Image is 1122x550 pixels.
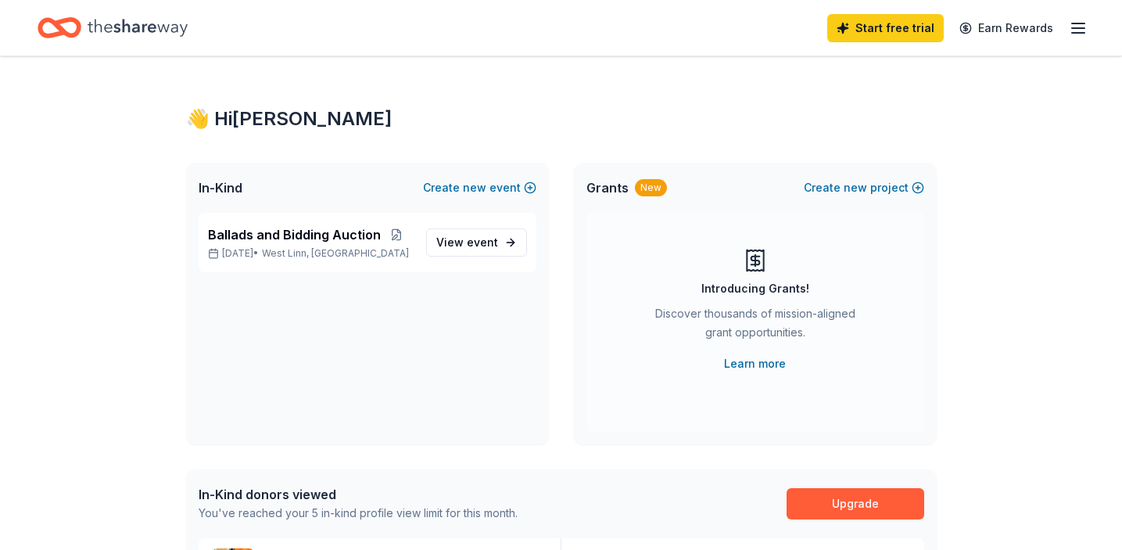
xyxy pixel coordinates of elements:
[426,228,527,257] a: View event
[787,488,924,519] a: Upgrade
[436,233,498,252] span: View
[208,225,381,244] span: Ballads and Bidding Auction
[262,247,409,260] span: West Linn, [GEOGRAPHIC_DATA]
[844,178,867,197] span: new
[208,247,414,260] p: [DATE] •
[635,179,667,196] div: New
[199,485,518,504] div: In-Kind donors viewed
[586,178,629,197] span: Grants
[199,504,518,523] div: You've reached your 5 in-kind profile view limit for this month.
[38,9,188,46] a: Home
[463,178,486,197] span: new
[649,304,862,348] div: Discover thousands of mission-aligned grant opportunities.
[186,106,937,131] div: 👋 Hi [PERSON_NAME]
[827,14,944,42] a: Start free trial
[724,354,786,373] a: Learn more
[950,14,1063,42] a: Earn Rewards
[423,178,536,197] button: Createnewevent
[467,235,498,249] span: event
[701,279,809,298] div: Introducing Grants!
[199,178,242,197] span: In-Kind
[804,178,924,197] button: Createnewproject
